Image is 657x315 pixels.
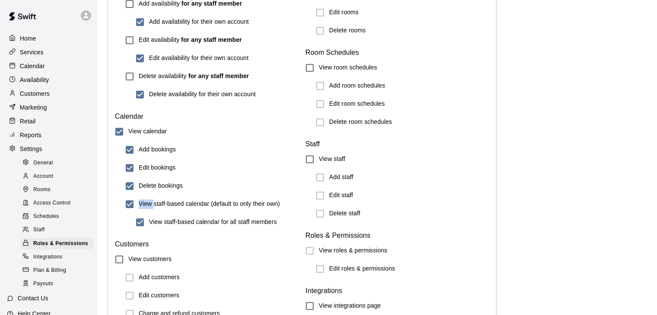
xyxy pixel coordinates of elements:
span: Roles & Permissions [33,239,88,248]
a: Plan & Billing [21,264,97,277]
h6: Integrations [305,285,489,297]
span: Account [33,172,53,181]
h6: Edit availability for their own account [149,54,248,63]
div: Access Control [21,197,94,209]
h6: Edit bookings [139,163,175,173]
h6: Edit rooms [329,8,359,17]
b: for any staff member [188,72,249,79]
h6: View staff-based calendar (default to only their own) [139,199,280,209]
a: Home [7,32,90,45]
h6: View staff-based calendar for all staff members [149,217,277,227]
h6: View calendar [128,127,167,136]
h6: Edit room schedules [329,99,385,109]
p: Home [20,34,36,43]
span: Integrations [33,253,63,261]
h6: View integrations page [319,301,381,311]
a: Settings [7,142,90,155]
a: Services [7,46,90,59]
div: Rooms [21,184,94,196]
p: Reports [20,131,41,139]
h6: Delete availability for their own account [149,90,256,99]
a: Marketing [7,101,90,114]
p: Calendar [20,62,45,70]
h6: Edit roles & permissions [329,264,395,274]
h6: Delete bookings [139,181,183,191]
div: Integrations [21,251,94,263]
span: Rooms [33,186,51,194]
a: Rooms [21,183,97,197]
h6: Add bookings [139,145,176,154]
h6: Delete rooms [329,26,365,35]
p: Services [20,48,44,57]
a: Schedules [21,210,97,224]
div: General [21,157,94,169]
div: Roles & Permissions [21,238,94,250]
h6: Customers [115,238,298,250]
h6: Staff [305,138,489,150]
h6: Add room schedules [329,81,385,91]
p: Customers [20,89,50,98]
span: Access Control [33,199,70,208]
h6: View roles & permissions [319,246,387,255]
a: Access Control [21,197,97,210]
a: Payouts [21,277,97,290]
p: Availability [20,76,49,84]
h6: Roles & Permissions [305,230,489,242]
h6: Add availability for their own account [149,17,249,27]
h6: Edit availability [139,35,242,45]
a: Retail [7,115,90,128]
div: Staff [21,224,94,236]
h6: Delete room schedules [329,117,392,127]
div: Plan & Billing [21,265,94,277]
span: Payouts [33,280,53,288]
p: Retail [20,117,36,126]
p: Settings [20,145,42,153]
h6: Delete staff [329,209,360,218]
span: Staff [33,226,44,234]
p: Contact Us [18,294,48,302]
h6: Calendar [115,110,298,123]
a: Roles & Permissions [21,237,97,250]
h6: Add staff [329,173,353,182]
h6: View customers [128,255,171,264]
a: General [21,156,97,170]
div: Schedules [21,211,94,223]
b: for any staff member [181,36,241,43]
a: Staff [21,224,97,237]
h6: Delete availability [139,72,249,81]
a: Account [21,170,97,183]
div: Payouts [21,278,94,290]
span: General [33,159,53,167]
h6: Edit customers [139,291,179,300]
h6: View staff [319,154,345,164]
a: Reports [7,129,90,142]
a: Availability [7,73,90,86]
h6: Edit staff [329,191,353,200]
a: Integrations [21,250,97,264]
h6: View room schedules [319,63,377,72]
div: Account [21,170,94,183]
h6: Add customers [139,273,180,282]
p: Marketing [20,103,47,112]
span: Schedules [33,212,59,221]
span: Plan & Billing [33,266,66,275]
a: Calendar [7,60,90,72]
h6: Room Schedules [305,47,489,59]
a: Customers [7,87,90,100]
